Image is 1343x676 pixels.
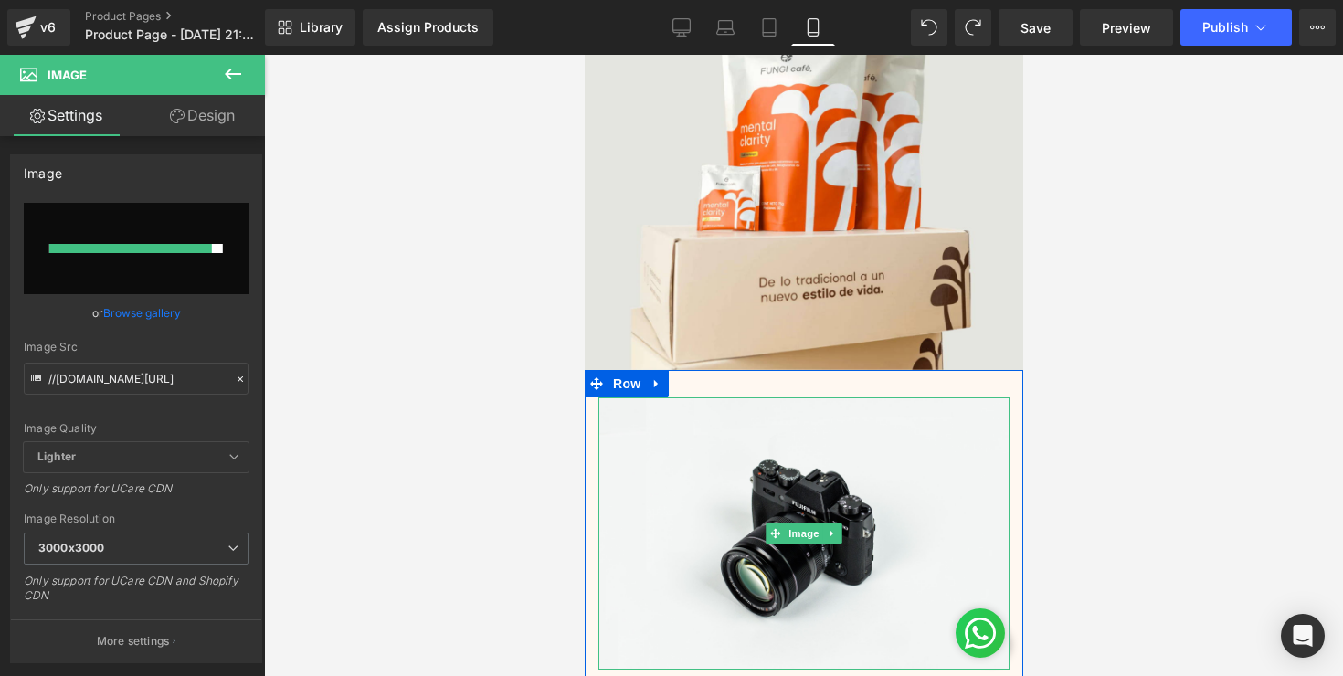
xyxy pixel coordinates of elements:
[703,9,747,46] a: Laptop
[136,95,269,136] a: Design
[85,9,295,24] a: Product Pages
[955,9,991,46] button: Redo
[24,363,249,395] input: Link
[24,155,62,181] div: Image
[37,449,76,463] b: Lighter
[791,9,835,46] a: Mobile
[97,633,170,650] p: More settings
[24,512,249,525] div: Image Resolution
[1102,18,1151,37] span: Preview
[1299,9,1336,46] button: More
[48,68,87,82] span: Image
[1080,9,1173,46] a: Preview
[60,315,84,343] a: Expand / Collapse
[24,422,249,435] div: Image Quality
[660,9,703,46] a: Desktop
[7,9,70,46] a: v6
[24,341,249,354] div: Image Src
[103,297,181,329] a: Browse gallery
[747,9,791,46] a: Tablet
[1020,18,1051,37] span: Save
[24,574,249,615] div: Only support for UCare CDN and Shopify CDN
[300,19,343,36] span: Library
[24,303,249,322] div: or
[85,27,260,42] span: Product Page - [DATE] 21:49:38
[238,468,258,490] a: Expand / Collapse
[265,9,355,46] a: New Library
[1281,614,1325,658] div: Open Intercom Messenger
[200,468,238,490] span: Image
[37,16,59,39] div: v6
[1202,20,1248,35] span: Publish
[38,541,104,555] b: 3000x3000
[377,20,479,35] div: Assign Products
[24,481,249,508] div: Only support for UCare CDN
[24,315,60,343] span: Row
[11,619,261,662] button: More settings
[1180,9,1292,46] button: Publish
[911,9,947,46] button: Undo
